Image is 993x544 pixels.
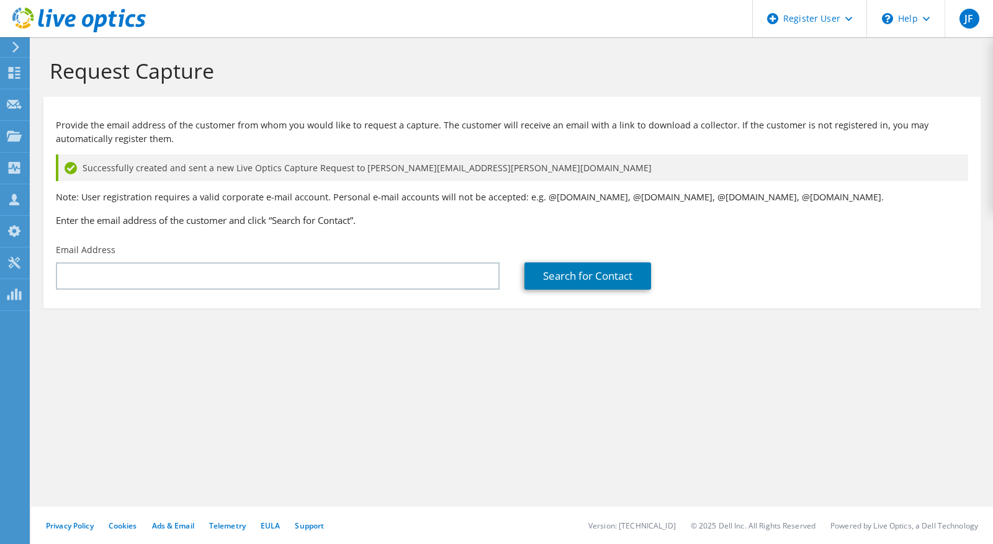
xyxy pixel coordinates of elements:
[691,520,816,531] li: © 2025 Dell Inc. All Rights Reserved
[56,244,115,256] label: Email Address
[50,58,968,84] h1: Request Capture
[56,190,968,204] p: Note: User registration requires a valid corporate e-mail account. Personal e-mail accounts will ...
[83,161,652,175] span: Successfully created and sent a new Live Optics Capture Request to [PERSON_NAME][EMAIL_ADDRESS][P...
[524,262,651,290] a: Search for Contact
[152,520,194,531] a: Ads & Email
[588,520,676,531] li: Version: [TECHNICAL_ID]
[56,118,968,146] p: Provide the email address of the customer from whom you would like to request a capture. The cust...
[109,520,137,531] a: Cookies
[209,520,246,531] a: Telemetry
[295,520,324,531] a: Support
[882,13,893,24] svg: \n
[261,520,280,531] a: EULA
[959,9,979,29] span: JF
[830,520,978,531] li: Powered by Live Optics, a Dell Technology
[56,213,968,227] h3: Enter the email address of the customer and click “Search for Contact”.
[46,520,94,531] a: Privacy Policy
